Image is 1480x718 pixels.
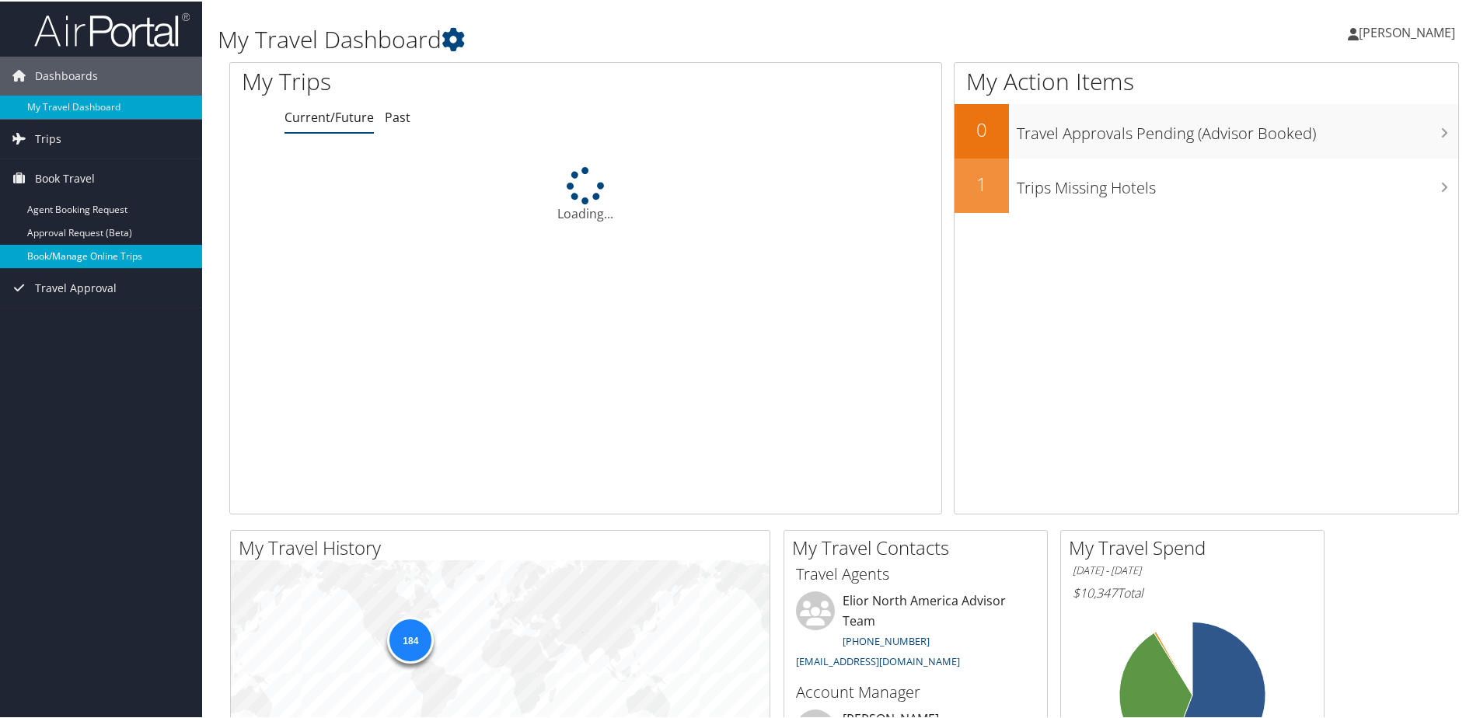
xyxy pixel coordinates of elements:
[955,103,1458,157] a: 0Travel Approvals Pending (Advisor Booked)
[34,10,190,47] img: airportal-logo.png
[955,169,1009,196] h2: 1
[843,633,930,647] a: [PHONE_NUMBER]
[1348,8,1471,54] a: [PERSON_NAME]
[1017,113,1458,143] h3: Travel Approvals Pending (Advisor Booked)
[230,166,941,221] div: Loading...
[242,64,634,96] h1: My Trips
[35,55,98,94] span: Dashboards
[796,680,1035,702] h3: Account Manager
[796,562,1035,584] h3: Travel Agents
[1073,562,1312,577] h6: [DATE] - [DATE]
[35,267,117,306] span: Travel Approval
[788,590,1043,673] li: Elior North America Advisor Team
[796,653,960,667] a: [EMAIL_ADDRESS][DOMAIN_NAME]
[955,115,1009,141] h2: 0
[385,107,410,124] a: Past
[387,615,434,662] div: 184
[239,533,770,559] h2: My Travel History
[1069,533,1324,559] h2: My Travel Spend
[218,22,1053,54] h1: My Travel Dashboard
[1073,583,1117,600] span: $10,347
[284,107,374,124] a: Current/Future
[35,158,95,197] span: Book Travel
[955,64,1458,96] h1: My Action Items
[792,533,1047,559] h2: My Travel Contacts
[1017,168,1458,197] h3: Trips Missing Hotels
[955,157,1458,211] a: 1Trips Missing Hotels
[1359,23,1455,40] span: [PERSON_NAME]
[1073,583,1312,600] h6: Total
[35,118,61,157] span: Trips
